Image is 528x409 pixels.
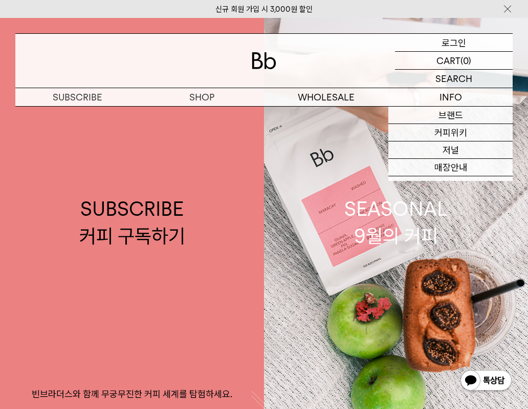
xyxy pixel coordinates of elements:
p: CART [436,52,460,69]
a: CART (0) [395,52,513,70]
img: 로고 [252,52,276,69]
a: 저널 [388,141,513,159]
div: SEASONAL 9월의 커피 [344,195,448,250]
a: 로그인 [395,34,513,52]
a: SUBSCRIBE [15,88,140,106]
p: WHOLESALE [264,88,388,106]
a: 브랜드 [388,107,513,124]
div: SUBSCRIBE 커피 구독하기 [79,195,185,250]
a: SHOP [140,88,264,106]
a: 채용 [388,176,513,194]
a: 커피위키 [388,124,513,141]
a: 매장안내 [388,159,513,176]
img: 카카오톡 채널 1:1 채팅 버튼 [459,369,513,394]
p: (0) [460,52,471,69]
a: 신규 회원 가입 시 3,000원 할인 [215,5,313,14]
p: 로그인 [442,34,466,51]
p: SEARCH [435,70,472,88]
p: INFO [388,88,513,106]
